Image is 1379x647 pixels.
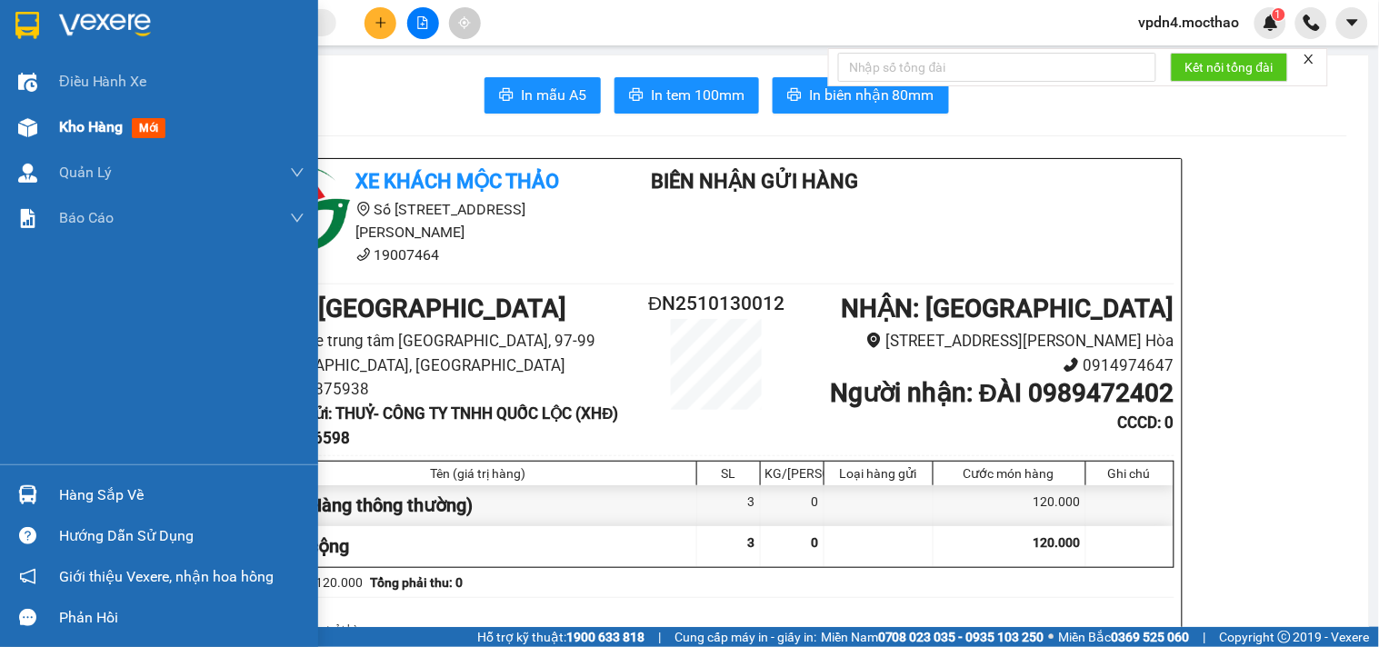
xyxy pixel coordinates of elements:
[59,161,112,184] span: Quản Lý
[773,77,949,114] button: printerIn biên nhận 80mm
[697,485,761,526] div: 3
[499,87,514,105] span: printer
[938,466,1081,481] div: Cước món hàng
[809,84,934,106] span: In biên nhận 80mm
[18,485,37,504] img: warehouse-icon
[812,535,819,550] span: 0
[629,87,644,105] span: printer
[830,378,1174,408] b: Người nhận : ĐÀI 0989472402
[934,485,1086,526] div: 120.000
[765,466,819,481] div: KG/[PERSON_NAME]
[59,70,147,93] span: Điều hành xe
[702,466,755,481] div: SL
[19,568,36,585] span: notification
[19,609,36,626] span: message
[1034,535,1081,550] span: 120.000
[787,87,802,105] span: printer
[356,202,371,216] span: environment
[821,627,1044,647] span: Miền Nam
[521,84,586,106] span: In mẫu A5
[371,575,464,590] b: Tổng phải thu: 0
[641,289,794,319] h2: ĐN2510130012
[1171,53,1288,82] button: Kết nối tổng đài
[59,482,305,509] div: Hàng sắp về
[1059,627,1190,647] span: Miền Bắc
[213,104,397,125] div: 0
[15,15,200,56] div: [GEOGRAPHIC_DATA]
[365,7,396,39] button: plus
[260,329,641,377] li: Bến xe trung tâm [GEOGRAPHIC_DATA], 97-99 [GEOGRAPHIC_DATA], [GEOGRAPHIC_DATA]
[1304,15,1320,31] img: phone-icon
[132,118,165,138] span: mới
[59,206,114,229] span: Báo cáo
[59,565,274,588] span: Giới thiệu Vexere, nhận hoa hồng
[652,170,859,193] b: Biên Nhận Gửi Hàng
[59,523,305,550] div: Hướng dẫn sử dụng
[1049,633,1054,641] span: ⚪️
[1273,8,1285,21] sup: 1
[1344,15,1361,31] span: caret-down
[1336,7,1368,39] button: caret-down
[260,404,619,447] b: Người gửi : THUỶ- CÔNG TY TNHH QUỐC LỘC (XHĐ) 0339436598
[59,604,305,632] div: Phản hồi
[793,329,1174,353] li: [STREET_ADDRESS][PERSON_NAME] Hòa
[449,7,481,39] button: aim
[213,56,397,78] div: ĐÀI
[18,118,37,137] img: warehouse-icon
[1263,15,1279,31] img: icon-new-feature
[261,485,697,526] div: 3TG (Hàng thông thường)
[290,211,305,225] span: down
[213,15,397,56] div: [GEOGRAPHIC_DATA]
[1303,53,1315,65] span: close
[651,84,744,106] span: In tem 100mm
[1117,413,1174,432] b: CCCD : 0
[265,466,692,481] div: Tên (giá trị hàng)
[290,165,305,180] span: down
[866,333,882,348] span: environment
[407,7,439,39] button: file-add
[658,627,661,647] span: |
[59,118,123,135] span: Kho hàng
[18,164,37,183] img: warehouse-icon
[260,198,598,244] li: Số [STREET_ADDRESS][PERSON_NAME]
[477,627,645,647] span: Hỗ trợ kỹ thuật:
[878,630,1044,644] strong: 0708 023 035 - 0935 103 250
[761,485,824,526] div: 0
[829,466,928,481] div: Loại hàng gửi
[213,15,256,35] span: Nhận:
[1185,57,1274,77] span: Kết nối tổng đài
[19,527,36,544] span: question-circle
[1204,627,1206,647] span: |
[18,209,37,228] img: solution-icon
[615,77,759,114] button: printerIn tem 100mm
[1112,630,1190,644] strong: 0369 525 060
[260,377,641,402] li: 0913875938
[15,15,44,35] span: Gửi:
[748,535,755,550] span: 3
[15,56,200,122] div: THUỶ- CÔNG TY TNHH QUỐC LỘC (XHĐ)
[15,12,39,39] img: logo-vxr
[1091,466,1169,481] div: Ghi chú
[416,16,429,29] span: file-add
[458,16,471,29] span: aim
[793,353,1174,378] li: 0914974647
[260,244,598,266] li: 19007464
[15,122,200,147] div: 0339436598
[260,294,567,323] b: GỬI : [GEOGRAPHIC_DATA]
[213,78,397,104] div: 0989472402
[838,53,1156,82] input: Nhập số tổng đài
[566,630,645,644] strong: 1900 633 818
[18,73,37,92] img: warehouse-icon
[356,247,371,262] span: phone
[1275,8,1282,21] span: 1
[375,16,387,29] span: plus
[841,294,1174,323] b: NHẬN : [GEOGRAPHIC_DATA]
[1124,11,1254,34] span: vpdn4.mocthao
[1278,631,1291,643] span: copyright
[1064,357,1079,373] span: phone
[675,627,816,647] span: Cung cấp máy in - giấy in:
[356,170,560,193] b: Xe khách Mộc Thảo
[485,77,601,114] button: printerIn mẫu A5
